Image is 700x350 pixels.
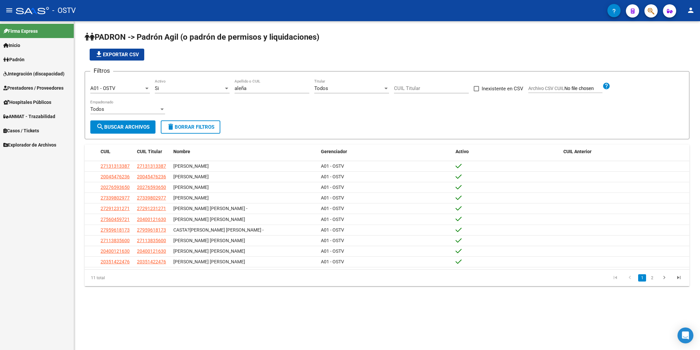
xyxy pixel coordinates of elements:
span: 27959618173 [101,227,130,233]
span: 27113835600 [137,238,166,243]
mat-icon: help [602,82,610,90]
span: Buscar Archivos [96,124,150,130]
span: 20351422476 [101,259,130,264]
span: 20400121630 [101,248,130,254]
div: Open Intercom Messenger [678,328,693,343]
a: go to previous page [624,274,636,282]
datatable-header-cell: CUIL Titular [134,145,171,159]
mat-icon: search [96,123,104,131]
a: go to next page [658,274,671,282]
span: [PERSON_NAME] [173,174,209,179]
span: 27113835600 [101,238,130,243]
span: A01 - OSTV [321,217,344,222]
span: Integración (discapacidad) [3,70,65,77]
datatable-header-cell: CUIL Anterior [561,145,695,159]
span: 27339802977 [137,195,166,200]
span: A01 - OSTV [321,174,344,179]
span: Explorador de Archivos [3,141,56,149]
li: page 2 [647,272,657,284]
span: [PERSON_NAME] [PERSON_NAME] [173,217,245,222]
span: 27291231271 [101,206,130,211]
span: [PERSON_NAME] [173,185,209,190]
span: [PERSON_NAME] [PERSON_NAME] [173,259,245,264]
span: 20351422476 [137,259,166,264]
a: 2 [648,274,656,282]
span: Inexistente en CSV [482,85,523,93]
div: 11 total [85,270,204,286]
button: Buscar Archivos [90,120,155,134]
span: A01 - OSTV [321,248,344,254]
span: CUIL Titular [137,149,162,154]
span: Archivo CSV CUIL [528,86,564,91]
span: Padrón [3,56,24,63]
a: go to last page [673,274,685,282]
span: A01 - OSTV [321,163,344,169]
span: A01 - OSTV [321,238,344,243]
span: 20045476236 [137,174,166,179]
span: - OSTV [52,3,76,18]
span: Nombre [173,149,190,154]
span: Todos [90,106,104,112]
span: Firma Express [3,27,38,35]
span: 20276593650 [137,185,166,190]
mat-icon: menu [5,6,13,14]
a: go to first page [609,274,622,282]
span: Activo [456,149,469,154]
span: [PERSON_NAME] [PERSON_NAME] [173,248,245,254]
li: page 1 [637,272,647,284]
span: CASTA?[PERSON_NAME] [PERSON_NAME] - [173,227,264,233]
span: A01 - OSTV [321,227,344,233]
span: Inicio [3,42,20,49]
datatable-header-cell: Nombre [171,145,318,159]
button: Exportar CSV [90,49,144,61]
span: Borrar Filtros [167,124,214,130]
span: 20045476236 [101,174,130,179]
span: A01 - OSTV [90,85,115,91]
span: PADRON -> Padrón Agil (o padrón de permisos y liquidaciones) [85,32,319,42]
span: [PERSON_NAME] [PERSON_NAME] [173,238,245,243]
h3: Filtros [90,66,113,75]
span: 27131313387 [137,163,166,169]
span: Hospitales Públicos [3,99,51,106]
span: A01 - OSTV [321,259,344,264]
span: 20400121630 [137,217,166,222]
span: [PERSON_NAME] [173,195,209,200]
span: CUIL Anterior [563,149,591,154]
span: A01 - OSTV [321,206,344,211]
span: 20400121630 [137,248,166,254]
mat-icon: delete [167,123,175,131]
span: 27291231271 [137,206,166,211]
span: Prestadores / Proveedores [3,84,64,92]
button: Borrar Filtros [161,120,220,134]
span: A01 - OSTV [321,185,344,190]
a: 1 [638,274,646,282]
span: Si [155,85,159,91]
datatable-header-cell: Activo [453,145,561,159]
span: Gerenciador [321,149,347,154]
span: 27339802977 [101,195,130,200]
datatable-header-cell: CUIL [98,145,134,159]
span: [PERSON_NAME] [173,163,209,169]
span: CUIL [101,149,110,154]
span: A01 - OSTV [321,195,344,200]
span: ANMAT - Trazabilidad [3,113,55,120]
datatable-header-cell: Gerenciador [318,145,453,159]
mat-icon: person [687,6,695,14]
span: 27560459721 [101,217,130,222]
input: Archivo CSV CUIL [564,86,602,92]
span: 20276593650 [101,185,130,190]
span: Todos [314,85,328,91]
span: [PERSON_NAME] [PERSON_NAME] - [173,206,247,211]
span: Exportar CSV [95,52,139,58]
mat-icon: file_download [95,50,103,58]
span: Casos / Tickets [3,127,39,134]
span: 27131313387 [101,163,130,169]
span: 27959618173 [137,227,166,233]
